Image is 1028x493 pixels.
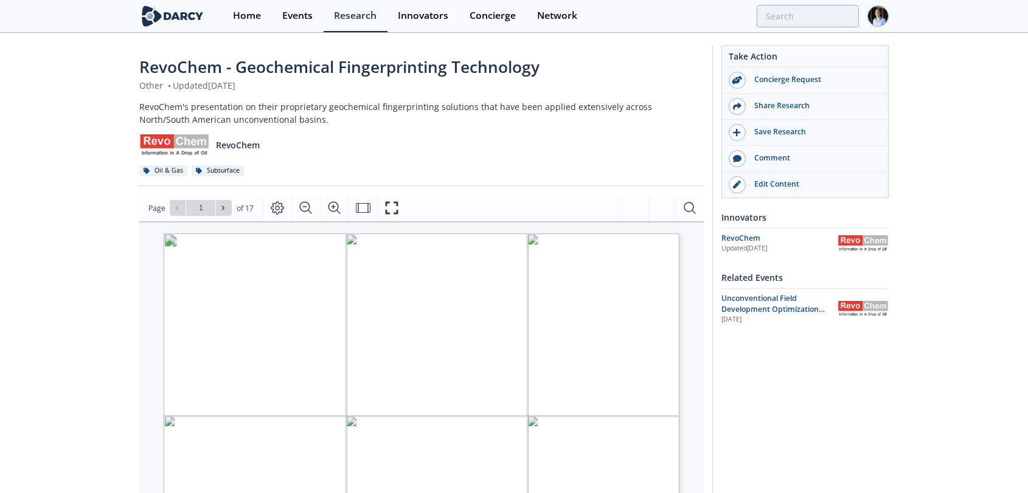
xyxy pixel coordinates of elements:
[282,11,313,21] div: Events
[746,126,882,137] div: Save Research
[746,179,882,190] div: Edit Content
[746,100,882,111] div: Share Research
[721,315,829,325] div: [DATE]
[721,207,889,228] div: Innovators
[398,11,448,21] div: Innovators
[139,100,704,126] div: RevoChem's presentation on their proprietary geochemical fingerprinting solutions that have been ...
[722,50,888,67] div: Take Action
[867,5,889,27] img: Profile
[165,80,173,91] span: •
[838,235,889,250] img: RevoChem
[746,153,882,164] div: Comment
[721,293,889,325] a: Unconventional Field Development Optimization through Geochemical Fingerprinting Technology [DATE...
[139,5,206,27] img: logo-wide.svg
[757,5,859,27] input: Advanced Search
[334,11,377,21] div: Research
[721,267,889,288] div: Related Events
[537,11,577,21] div: Network
[721,293,825,337] span: Unconventional Field Development Optimization through Geochemical Fingerprinting Technology
[216,139,260,151] p: RevoChem
[139,79,704,92] div: Other Updated [DATE]
[721,244,838,253] div: Updated [DATE]
[233,11,261,21] div: Home
[470,11,516,21] div: Concierge
[721,233,838,244] div: RevoChem
[139,56,540,78] span: RevoChem - Geochemical Fingerprinting Technology
[838,301,889,316] img: RevoChem
[721,233,889,254] a: RevoChem Updated[DATE] RevoChem
[192,165,244,176] div: Subsurface
[746,74,882,85] div: Concierge Request
[722,172,888,198] a: Edit Content
[139,165,187,176] div: Oil & Gas
[977,444,1016,481] iframe: chat widget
